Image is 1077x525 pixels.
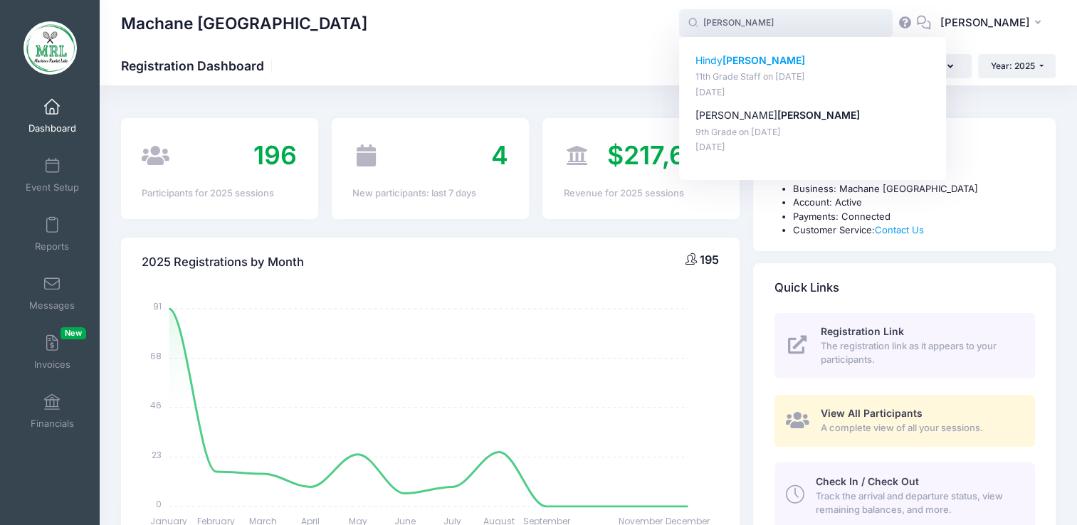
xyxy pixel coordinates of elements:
li: Business: Machane [GEOGRAPHIC_DATA] [793,182,1035,196]
span: 4 [490,139,508,171]
span: $217,630 [607,139,719,171]
a: View All Participants A complete view of all your sessions. [774,395,1035,447]
tspan: 23 [152,448,162,460]
li: Account: Active [793,196,1035,210]
span: Dashboard [28,122,76,134]
h1: Machane [GEOGRAPHIC_DATA] [121,7,367,40]
button: Year: 2025 [978,54,1056,78]
a: Messages [19,268,86,318]
button: [PERSON_NAME] [931,7,1056,40]
p: 9th Grade on [DATE] [695,126,930,139]
span: 196 [253,139,297,171]
img: Machane Racket Lake [23,21,77,75]
p: Hindy [695,53,930,68]
a: Dashboard [19,91,86,141]
a: Financials [19,386,86,436]
div: Revenue for 2025 sessions [563,186,718,201]
span: Event Setup [26,181,79,193]
li: Customer Service: [793,223,1035,238]
p: [DATE] [695,141,930,154]
input: Search by First Name, Last Name, or Email... [679,9,893,38]
span: Reports [35,240,69,253]
span: A complete view of all your sessions. [821,421,1019,435]
strong: [PERSON_NAME] [723,54,805,66]
span: Year: 2025 [991,60,1035,71]
p: [PERSON_NAME] [695,108,930,123]
h4: Quick Links [774,267,839,308]
p: [DATE] [695,86,930,100]
span: Messages [29,299,75,312]
div: Participants for 2025 sessions [142,186,297,201]
div: New participants: last 7 days [352,186,508,201]
a: Contact Us [875,224,924,235]
span: New [61,327,86,339]
tspan: 68 [151,349,162,361]
span: View All Participants [821,407,923,419]
tspan: 0 [157,498,162,510]
tspan: 46 [151,399,162,411]
a: InvoicesNew [19,327,86,377]
span: Registration Link [821,325,904,337]
p: 11th Grade Staff on [DATE] [695,70,930,84]
strong: [PERSON_NAME] [777,109,860,121]
span: Check In / Check Out [816,475,919,487]
span: [PERSON_NAME] [940,15,1030,31]
span: Invoices [34,359,70,371]
a: Event Setup [19,150,86,200]
a: Registration Link The registration link as it appears to your participants. [774,313,1035,378]
a: Reports [19,209,86,259]
span: Financials [31,418,74,430]
span: The registration link as it appears to your participants. [821,339,1019,367]
span: Track the arrival and departure status, view remaining balances, and more. [816,489,1019,517]
span: 195 [700,253,719,267]
tspan: 91 [154,300,162,312]
h1: Registration Dashboard [121,58,276,73]
li: Payments: Connected [793,210,1035,224]
h4: 2025 Registrations by Month [142,242,304,282]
